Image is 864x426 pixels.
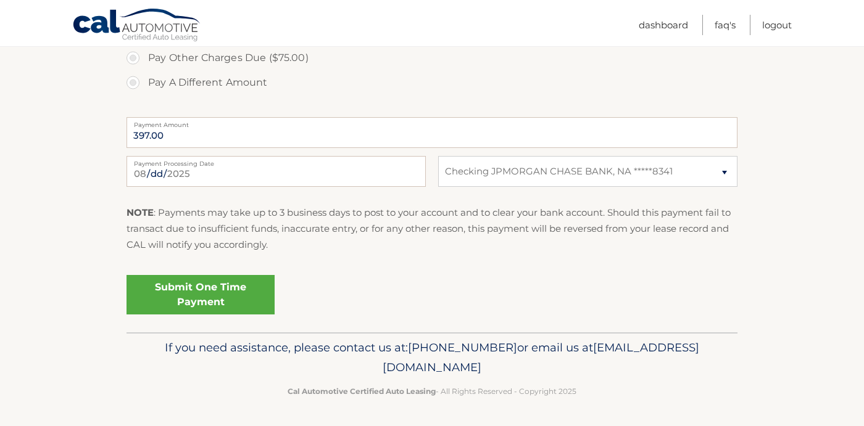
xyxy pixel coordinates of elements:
[127,70,737,95] label: Pay A Different Amount
[383,340,699,374] span: [EMAIL_ADDRESS][DOMAIN_NAME]
[408,340,517,354] span: [PHONE_NUMBER]
[127,156,426,166] label: Payment Processing Date
[288,387,436,396] strong: Cal Automotive Certified Auto Leasing
[135,385,729,398] p: - All Rights Reserved - Copyright 2025
[639,15,688,35] a: Dashboard
[762,15,792,35] a: Logout
[127,207,154,218] strong: NOTE
[127,205,737,253] p: : Payments may take up to 3 business days to post to your account and to clear your bank account....
[127,46,737,70] label: Pay Other Charges Due ($75.00)
[127,117,737,127] label: Payment Amount
[127,117,737,148] input: Payment Amount
[135,338,729,377] p: If you need assistance, please contact us at: or email us at
[127,275,275,314] a: Submit One Time Payment
[715,15,736,35] a: FAQ's
[127,156,426,187] input: Payment Date
[72,8,202,44] a: Cal Automotive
